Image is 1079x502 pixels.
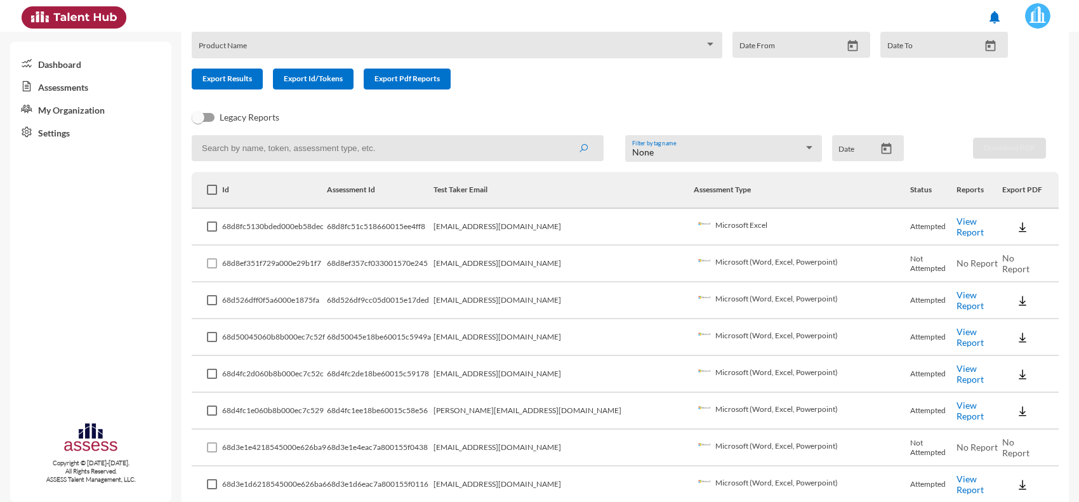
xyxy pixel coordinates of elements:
[957,400,984,421] a: View Report
[284,74,343,83] span: Export Id/Tokens
[957,216,984,237] a: View Report
[1002,437,1029,458] span: No Report
[987,10,1002,25] mat-icon: notifications
[222,430,327,466] td: 68d3e1e4218545000e626ba9
[192,135,604,161] input: Search by name, token, assessment type, etc.
[327,282,434,319] td: 68d526df9cc05d0015e17ded
[327,430,434,466] td: 68d3e1e4eac7a800155f0438
[327,319,434,356] td: 68d50045e18be60015c5949a
[957,258,998,268] span: No Report
[434,282,694,319] td: [EMAIL_ADDRESS][DOMAIN_NAME]
[910,246,957,282] td: Not Attempted
[10,121,171,143] a: Settings
[694,430,911,466] td: Microsoft (Word, Excel, Powerpoint)
[434,356,694,393] td: [EMAIL_ADDRESS][DOMAIN_NAME]
[434,246,694,282] td: [EMAIL_ADDRESS][DOMAIN_NAME]
[434,172,694,209] th: Test Taker Email
[910,172,957,209] th: Status
[910,282,957,319] td: Attempted
[63,421,119,456] img: assesscompany-logo.png
[222,246,327,282] td: 68d8ef351f729a000e29b1f7
[327,393,434,430] td: 68d4fc1ee18be60015c58e56
[694,172,911,209] th: Assessment Type
[694,282,911,319] td: Microsoft (Word, Excel, Powerpoint)
[10,52,171,75] a: Dashboard
[957,289,984,311] a: View Report
[694,246,911,282] td: Microsoft (Word, Excel, Powerpoint)
[910,430,957,466] td: Not Attempted
[192,69,263,89] button: Export Results
[327,356,434,393] td: 68d4fc2de18be60015c59178
[875,142,897,155] button: Open calendar
[10,75,171,98] a: Assessments
[327,172,434,209] th: Assessment Id
[910,209,957,246] td: Attempted
[327,209,434,246] td: 68d8fc51c518660015ee4ff8
[632,147,654,157] span: None
[957,473,984,495] a: View Report
[910,393,957,430] td: Attempted
[957,326,984,348] a: View Report
[222,319,327,356] td: 68d50045060b8b000ec7c52f
[694,356,911,393] td: Microsoft (Word, Excel, Powerpoint)
[220,110,279,125] span: Legacy Reports
[434,319,694,356] td: [EMAIL_ADDRESS][DOMAIN_NAME]
[957,172,1002,209] th: Reports
[222,393,327,430] td: 68d4fc1e060b8b000ec7c529
[957,442,998,452] span: No Report
[979,39,1002,53] button: Open calendar
[973,138,1046,159] button: Download PDF
[222,356,327,393] td: 68d4fc2d060b8b000ec7c52c
[1002,253,1029,274] span: No Report
[910,319,957,356] td: Attempted
[910,356,957,393] td: Attempted
[222,282,327,319] td: 68d526dff0f5a6000e1875fa
[327,246,434,282] td: 68d8ef357cf033001570e245
[202,74,252,83] span: Export Results
[10,98,171,121] a: My Organization
[694,209,911,246] td: Microsoft Excel
[434,209,694,246] td: [EMAIL_ADDRESS][DOMAIN_NAME]
[434,430,694,466] td: [EMAIL_ADDRESS][DOMAIN_NAME]
[10,459,171,484] p: Copyright © [DATE]-[DATE]. All Rights Reserved. ASSESS Talent Management, LLC.
[222,172,327,209] th: Id
[694,319,911,356] td: Microsoft (Word, Excel, Powerpoint)
[984,143,1035,152] span: Download PDF
[842,39,864,53] button: Open calendar
[694,393,911,430] td: Microsoft (Word, Excel, Powerpoint)
[434,393,694,430] td: [PERSON_NAME][EMAIL_ADDRESS][DOMAIN_NAME]
[957,363,984,385] a: View Report
[273,69,354,89] button: Export Id/Tokens
[374,74,440,83] span: Export Pdf Reports
[222,209,327,246] td: 68d8fc5130bded000eb58dec
[1002,172,1059,209] th: Export PDF
[364,69,451,89] button: Export Pdf Reports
